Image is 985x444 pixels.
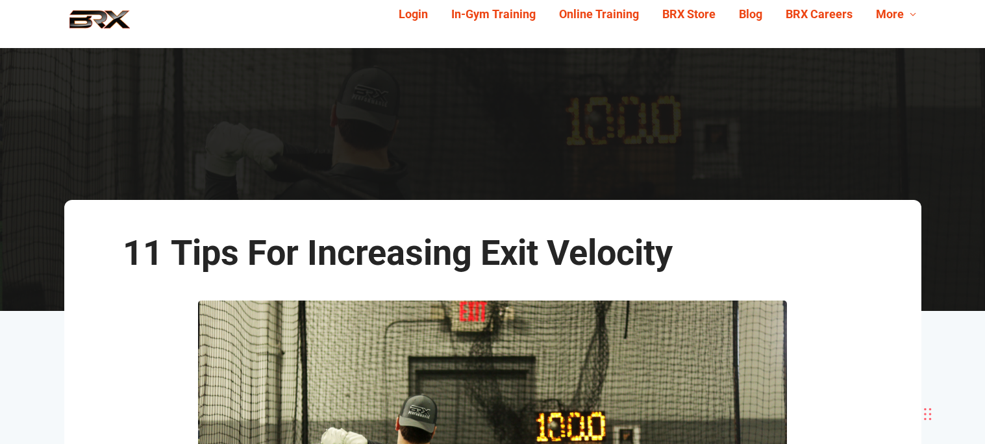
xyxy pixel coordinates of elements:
[864,5,928,25] a: More
[377,5,928,25] div: Navigation Menu
[123,232,673,273] span: 11 Tips For Increasing Exit Velocity
[774,5,864,25] a: BRX Careers
[651,5,727,25] a: BRX Store
[799,304,985,444] iframe: Chat Widget
[547,5,651,25] a: Online Training
[440,5,547,25] a: In-Gym Training
[924,395,932,434] div: Drag
[387,5,440,25] a: Login
[727,5,774,25] a: Blog
[57,10,142,38] img: BRX Performance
